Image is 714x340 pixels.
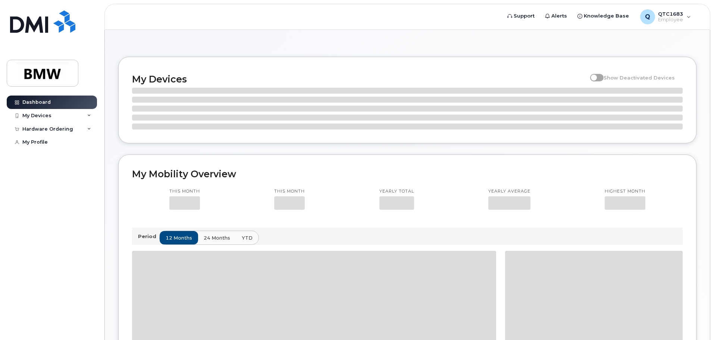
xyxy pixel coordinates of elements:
p: Highest month [605,188,645,194]
p: This month [169,188,200,194]
p: Period [138,233,159,240]
h2: My Mobility Overview [132,168,683,180]
span: 24 months [204,234,230,241]
p: This month [274,188,305,194]
p: Yearly average [488,188,530,194]
p: Yearly total [379,188,414,194]
input: Show Deactivated Devices [590,71,596,77]
span: Show Deactivated Devices [604,75,675,81]
h2: My Devices [132,74,586,85]
span: YTD [242,234,253,241]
